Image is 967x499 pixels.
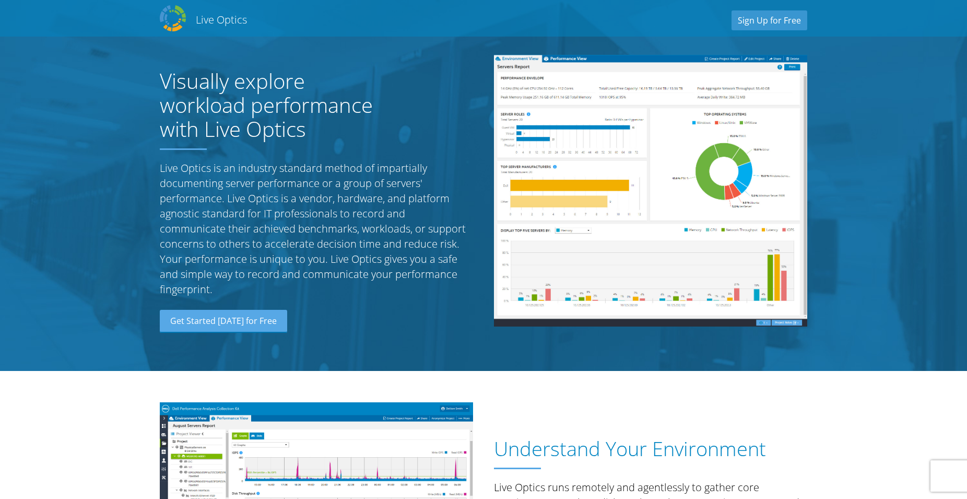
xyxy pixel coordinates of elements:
a: Get Started [DATE] for Free [160,310,287,333]
h1: Understand Your Environment [494,437,802,460]
h2: Live Optics [196,13,247,27]
a: Sign Up for Free [732,10,807,30]
img: Server Report [494,55,807,327]
img: Dell Dpack [160,5,186,31]
p: Live Optics is an industry standard method of impartially documenting server performance or a gro... [160,160,473,297]
h1: Visually explore workload performance with Live Optics [160,69,395,141]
